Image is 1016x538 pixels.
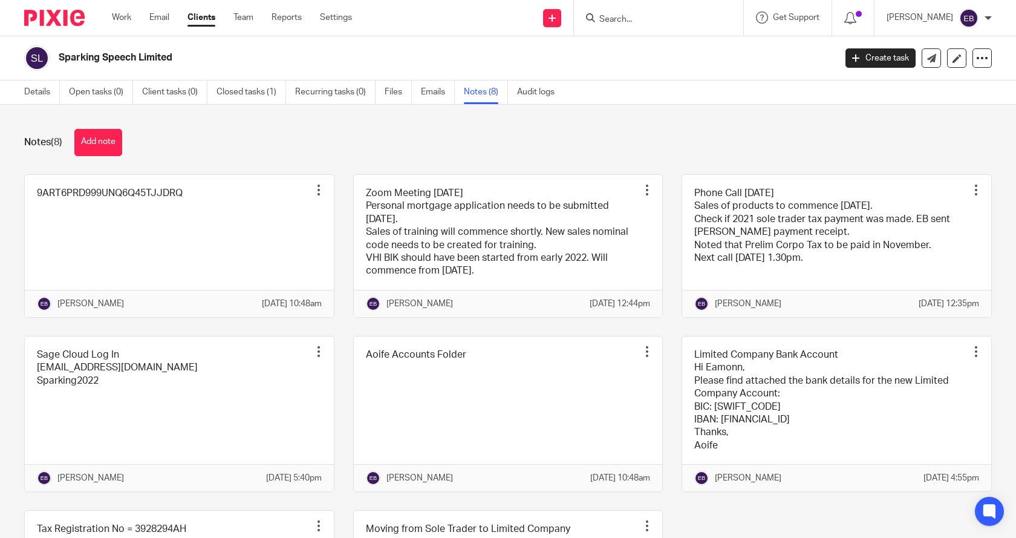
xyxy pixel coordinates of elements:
a: Files [385,80,412,104]
img: svg%3E [959,8,979,28]
p: [PERSON_NAME] [386,298,453,310]
button: Add note [74,129,122,156]
img: svg%3E [366,471,380,485]
p: [DATE] 12:35pm [919,298,979,310]
a: Notes (8) [464,80,508,104]
a: Audit logs [517,80,564,104]
a: Create task [845,48,916,68]
p: [PERSON_NAME] [715,472,781,484]
img: svg%3E [24,45,50,71]
p: [DATE] 12:44pm [590,298,650,310]
img: svg%3E [694,297,709,311]
a: Client tasks (0) [142,80,207,104]
a: Open tasks (0) [69,80,133,104]
h2: Sparking Speech Limited [59,51,674,64]
a: Recurring tasks (0) [295,80,376,104]
h1: Notes [24,136,62,149]
p: [PERSON_NAME] [386,472,453,484]
a: Team [233,11,253,24]
img: svg%3E [694,471,709,485]
a: Settings [320,11,352,24]
input: Search [598,15,707,25]
img: svg%3E [366,297,380,311]
span: (8) [51,137,62,147]
a: Reports [272,11,302,24]
p: [DATE] 10:48am [262,298,322,310]
img: svg%3E [37,297,51,311]
p: [DATE] 10:48am [590,472,650,484]
p: [PERSON_NAME] [715,298,781,310]
p: [DATE] 4:55pm [923,472,979,484]
p: [PERSON_NAME] [57,472,124,484]
span: Get Support [773,13,819,22]
a: Clients [187,11,215,24]
p: [PERSON_NAME] [887,11,953,24]
a: Email [149,11,169,24]
img: svg%3E [37,471,51,485]
a: Emails [421,80,455,104]
a: Closed tasks (1) [217,80,286,104]
p: [PERSON_NAME] [57,298,124,310]
p: [DATE] 5:40pm [266,472,322,484]
a: Work [112,11,131,24]
img: Pixie [24,10,85,26]
a: Details [24,80,60,104]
